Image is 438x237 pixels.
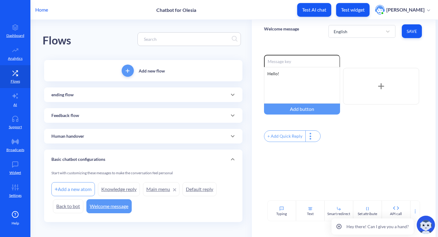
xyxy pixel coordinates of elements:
p: Chatbot for Olesia [156,7,196,13]
p: AI [13,102,17,108]
p: [PERSON_NAME] [386,6,425,13]
button: user photo[PERSON_NAME] [372,4,433,15]
p: Feedback flow [51,112,79,119]
div: Basic chatbot configurations [44,150,242,169]
div: Flows [43,32,71,49]
div: Smart redirect [327,211,350,217]
span: Help [12,221,19,226]
img: copilot-icon.svg [417,216,435,234]
p: ending flow [51,92,74,98]
a: Main menu [143,182,179,196]
p: Human handover [51,133,84,140]
button: Test widget [336,3,370,17]
button: Save [402,24,422,38]
p: Settings [9,193,22,198]
p: Welcome message [264,26,299,32]
a: Knowledge reply [98,182,140,196]
p: Basic chatbot configurations [51,156,105,163]
div: Hello! [264,67,340,104]
div: Add a new atom [51,182,95,196]
p: Hey there! Can I give you a hand? [346,223,409,230]
p: Widget [9,170,21,175]
p: Support [9,124,22,130]
p: Flows [11,79,20,84]
p: Broadcasts [6,147,24,153]
a: Welcome message [86,199,132,213]
p: Test AI chat [302,7,326,13]
p: Test widget [341,7,365,13]
p: Home [35,6,48,13]
div: ending flow [44,87,242,102]
div: Start with customizing these messages to make the conversation feel personal [51,170,235,181]
div: + Add Quick Reply [264,131,305,142]
a: Default reply [182,182,217,196]
div: Text [307,211,314,217]
span: Save [407,28,417,34]
div: Feedback flow [44,108,242,123]
p: Analytics [8,56,23,61]
div: Human handover [44,129,242,143]
div: English [334,28,347,34]
div: Set attribute [358,211,377,217]
button: Test AI chat [297,3,331,17]
p: Dashboard [6,33,24,38]
div: Typing [276,211,287,217]
button: add [122,65,134,77]
input: Message key [264,55,340,67]
input: Search [141,36,232,43]
div: API call [390,211,402,217]
p: Add new flow [139,68,165,74]
img: user photo [375,5,385,15]
div: Add button [264,104,340,115]
a: Back to bot [53,199,83,213]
